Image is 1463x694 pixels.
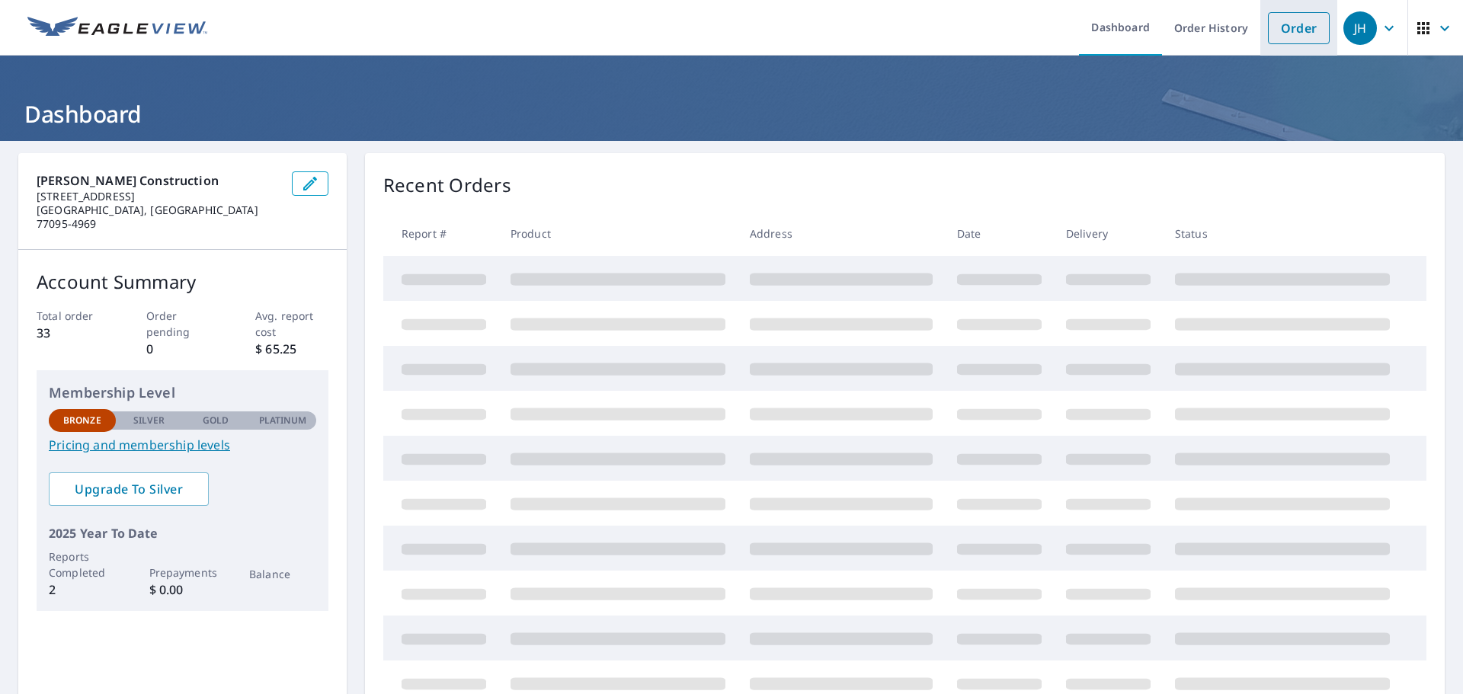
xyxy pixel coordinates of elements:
[49,472,209,506] a: Upgrade To Silver
[1163,211,1402,256] th: Status
[49,548,116,580] p: Reports Completed
[37,324,110,342] p: 33
[1054,211,1163,256] th: Delivery
[146,308,219,340] p: Order pending
[18,98,1445,130] h1: Dashboard
[37,203,280,231] p: [GEOGRAPHIC_DATA], [GEOGRAPHIC_DATA] 77095-4969
[61,481,197,497] span: Upgrade To Silver
[203,414,229,427] p: Gold
[37,190,280,203] p: [STREET_ADDRESS]
[249,566,316,582] p: Balance
[146,340,219,358] p: 0
[49,382,316,403] p: Membership Level
[37,308,110,324] p: Total order
[49,436,316,454] a: Pricing and membership levels
[945,211,1054,256] th: Date
[1343,11,1377,45] div: JH
[383,171,511,199] p: Recent Orders
[738,211,945,256] th: Address
[37,268,328,296] p: Account Summary
[255,308,328,340] p: Avg. report cost
[63,414,101,427] p: Bronze
[37,171,280,190] p: [PERSON_NAME] Construction
[27,17,207,40] img: EV Logo
[49,524,316,542] p: 2025 Year To Date
[149,580,216,599] p: $ 0.00
[255,340,328,358] p: $ 65.25
[259,414,307,427] p: Platinum
[383,211,498,256] th: Report #
[1268,12,1330,44] a: Order
[133,414,165,427] p: Silver
[498,211,738,256] th: Product
[149,564,216,580] p: Prepayments
[49,580,116,599] p: 2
